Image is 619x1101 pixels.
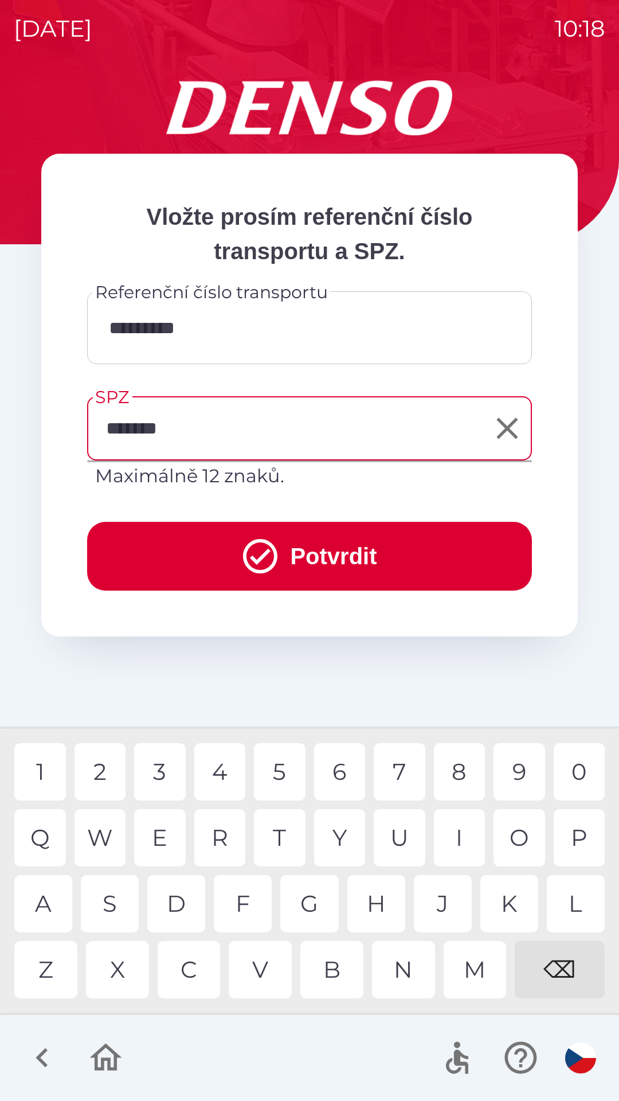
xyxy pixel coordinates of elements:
[41,80,578,135] img: Logo
[95,280,328,304] label: Referenční číslo transportu
[565,1043,596,1073] img: cs flag
[555,11,605,46] p: 10:18
[87,200,532,268] p: Vložte prosím referenční číslo transportu a SPZ.
[487,408,528,449] button: Clear
[95,462,524,490] p: Maximálně 12 znaků.
[95,385,129,409] label: SPZ
[87,522,532,591] button: Potvrdit
[14,11,92,46] p: [DATE]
